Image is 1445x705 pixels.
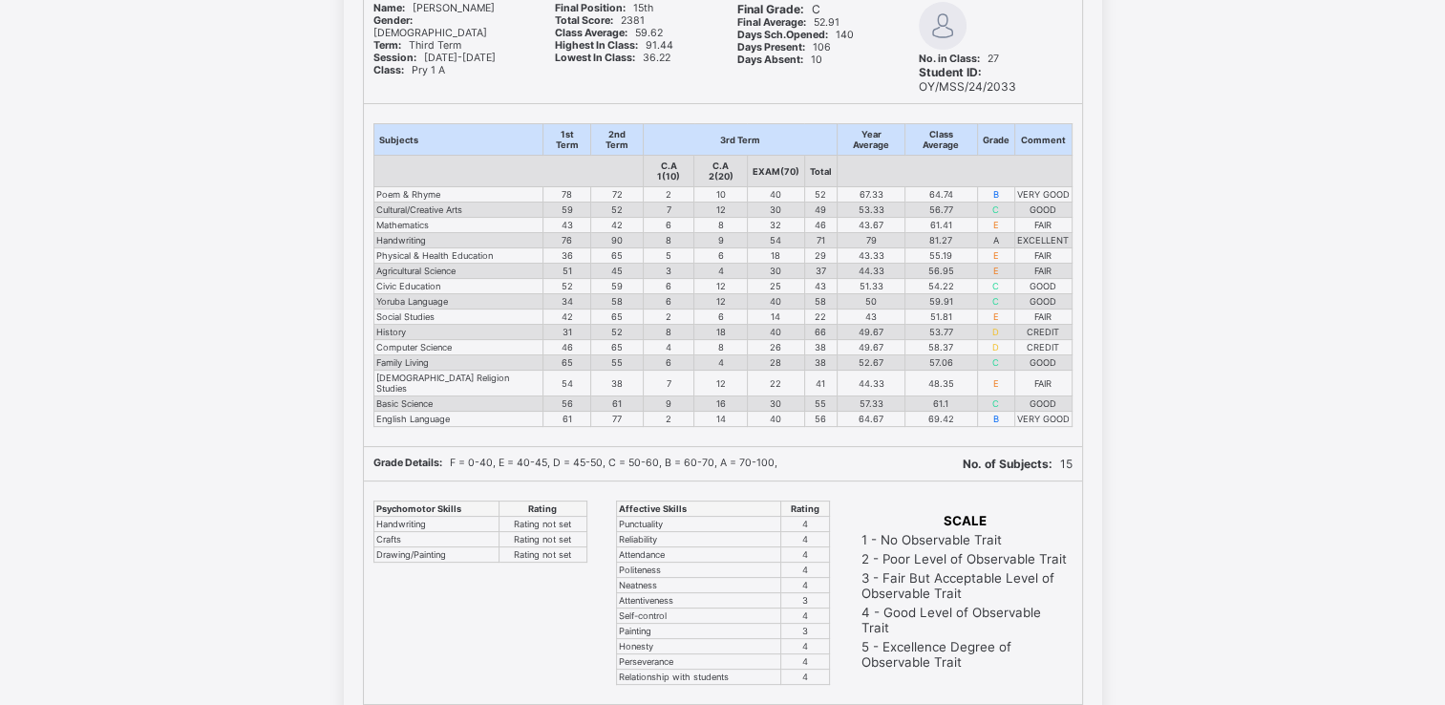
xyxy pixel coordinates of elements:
td: 40 [747,412,804,427]
td: 12 [694,371,748,396]
span: 2381 [555,14,645,27]
td: 30 [747,203,804,218]
td: 61 [542,412,591,427]
td: B [977,412,1014,427]
td: Physical & Health Education [373,248,542,264]
td: Family Living [373,355,542,371]
th: Rating [499,502,586,517]
td: Computer Science [373,340,542,355]
td: Neatness [616,578,781,593]
td: 43 [837,310,904,325]
td: VERY GOOD [1014,412,1072,427]
b: Class: [373,64,404,76]
td: E [977,264,1014,279]
td: 51.33 [837,279,904,294]
td: 52.67 [837,355,904,371]
b: Final Average: [737,16,806,29]
td: GOOD [1014,294,1072,310]
td: Cultural/Creative Arts [373,203,542,218]
td: 65 [542,355,591,371]
td: 55 [591,355,643,371]
td: C [977,203,1014,218]
td: 6 [694,310,748,325]
td: 76 [542,233,591,248]
td: Basic Science [373,396,542,412]
td: 45 [591,264,643,279]
td: 56 [542,396,591,412]
td: 52 [591,325,643,340]
td: 64.74 [905,187,977,203]
td: Attentiveness [616,593,781,609]
td: 3 - Fair But Acceptable Level of Observable Trait [861,569,1071,602]
td: 61.41 [905,218,977,233]
td: 55 [804,396,837,412]
td: E [977,248,1014,264]
td: Rating not set [499,532,586,547]
th: Subjects [373,124,542,156]
td: 40 [747,325,804,340]
td: 53.77 [905,325,977,340]
td: 43.67 [837,218,904,233]
td: 59.91 [905,294,977,310]
td: GOOD [1014,396,1072,412]
td: 22 [804,310,837,325]
td: 43.33 [837,248,904,264]
td: 4 [781,563,829,578]
td: 4 [781,609,829,624]
span: Pry 1 A [373,64,445,76]
td: 54 [542,371,591,396]
th: Grade [977,124,1014,156]
span: 91.44 [555,39,673,52]
td: 53.33 [837,203,904,218]
td: 16 [694,396,748,412]
span: 15th [555,2,653,14]
td: VERY GOOD [1014,187,1072,203]
td: 77 [591,412,643,427]
td: Handwriting [373,517,499,532]
td: B [977,187,1014,203]
td: 44.33 [837,264,904,279]
td: 34 [542,294,591,310]
td: 12 [694,203,748,218]
td: 22 [747,371,804,396]
td: 38 [804,355,837,371]
td: 25 [747,279,804,294]
td: 8 [643,233,694,248]
td: 49.67 [837,325,904,340]
td: 36 [542,248,591,264]
td: Painting [616,624,781,639]
td: 7 [643,203,694,218]
td: C [977,355,1014,371]
td: 32 [747,218,804,233]
b: Term: [373,39,401,52]
td: Reliability [616,532,781,547]
b: Student ID: [919,65,982,79]
td: 14 [694,412,748,427]
td: E [977,371,1014,396]
td: History [373,325,542,340]
td: 4 [781,532,829,547]
td: 6 [643,279,694,294]
td: 12 [694,294,748,310]
span: 10 [737,53,822,66]
td: 61 [591,396,643,412]
span: 140 [737,29,854,41]
td: FAIR [1014,218,1072,233]
td: 30 [747,396,804,412]
td: 6 [643,355,694,371]
td: Relationship with students [616,670,781,685]
td: Social Studies [373,310,542,325]
td: 9 [643,396,694,412]
b: Days Present: [737,41,805,53]
td: 57.06 [905,355,977,371]
b: Session: [373,52,416,64]
th: C.A 2(20) [694,156,748,187]
td: 78 [542,187,591,203]
td: 61.1 [905,396,977,412]
td: 51.81 [905,310,977,325]
b: Name: [373,2,405,14]
td: 44.33 [837,371,904,396]
td: 30 [747,264,804,279]
td: 2 [643,310,694,325]
td: Poem & Rhyme [373,187,542,203]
